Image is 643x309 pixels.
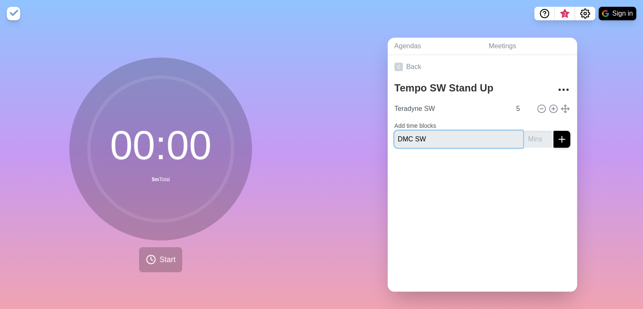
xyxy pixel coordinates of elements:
button: Help [534,7,555,20]
span: Start [159,254,175,265]
input: Name [391,100,511,117]
input: Mins [525,131,552,148]
label: Add time blocks [394,122,436,129]
a: Back [388,55,577,79]
input: Mins [513,100,533,117]
button: More [555,81,572,98]
a: Meetings [482,38,577,55]
button: What’s new [555,7,575,20]
a: Agendas [388,38,482,55]
button: Start [139,247,182,272]
button: Sign in [599,7,636,20]
span: 3 [561,11,568,17]
button: Settings [575,7,595,20]
img: google logo [602,10,609,17]
input: Name [394,131,523,148]
img: timeblocks logo [7,7,20,20]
